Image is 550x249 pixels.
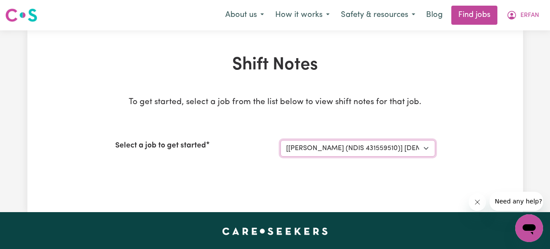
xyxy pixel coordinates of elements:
[115,96,435,109] p: To get started, select a job from the list below to view shift notes for that job.
[501,6,545,24] button: My Account
[490,192,543,211] iframe: Message from company
[5,5,37,25] a: Careseekers logo
[515,214,543,242] iframe: Button to launch messaging window
[335,6,421,24] button: Safety & resources
[451,6,497,25] a: Find jobs
[421,6,448,25] a: Blog
[5,7,37,23] img: Careseekers logo
[220,6,270,24] button: About us
[115,55,435,75] h1: Shift Notes
[520,11,539,20] span: ERFAN
[222,228,328,235] a: Careseekers home page
[270,6,335,24] button: How it works
[115,140,206,151] label: Select a job to get started
[469,193,486,211] iframe: Close message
